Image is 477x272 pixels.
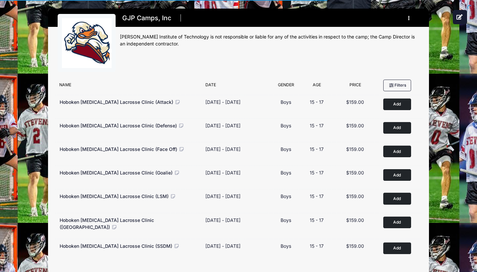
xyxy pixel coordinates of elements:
[346,123,364,128] span: $159.00
[60,170,173,175] span: Hoboken [MEDICAL_DATA] Lacrosse Clinic (Goalie)
[310,170,324,175] span: 15 - 17
[383,146,411,157] button: Add
[333,82,377,91] div: Price
[383,99,411,110] button: Add
[383,193,411,204] button: Add
[310,146,324,152] span: 15 - 17
[205,193,240,200] div: [DATE] - [DATE]
[205,217,240,224] div: [DATE] - [DATE]
[346,170,364,175] span: $159.00
[281,99,291,105] span: Boys
[346,217,364,223] span: $159.00
[60,146,177,152] span: Hoboken [MEDICAL_DATA] Lacrosse Clinic (Face Off)
[205,242,240,249] div: [DATE] - [DATE]
[205,169,240,176] div: [DATE] - [DATE]
[383,122,411,134] button: Add
[383,80,411,91] button: Filters
[346,146,364,152] span: $159.00
[56,82,202,91] div: Name
[281,123,291,128] span: Boys
[271,82,300,91] div: Gender
[205,122,240,129] div: [DATE] - [DATE]
[310,217,324,223] span: 15 - 17
[281,170,291,175] span: Boys
[60,193,169,199] span: Hoboken [MEDICAL_DATA] Lacrosse Clinic (LSM)
[383,169,411,181] button: Add
[346,193,364,199] span: $159.00
[205,99,240,105] div: [DATE] - [DATE]
[60,243,172,249] span: Hoboken [MEDICAL_DATA] Lacrosse Clinic (SSDM)
[281,193,291,199] span: Boys
[346,243,364,249] span: $159.00
[383,217,411,228] button: Add
[310,193,324,199] span: 15 - 17
[310,243,324,249] span: 15 - 17
[202,82,271,91] div: Date
[62,18,112,68] img: logo
[281,146,291,152] span: Boys
[300,82,333,91] div: Age
[60,99,173,105] span: Hoboken [MEDICAL_DATA] Lacrosse Clinic (Attack)
[281,243,291,249] span: Boys
[346,99,364,105] span: $159.00
[383,242,411,254] button: Add
[281,217,291,223] span: Boys
[120,12,173,24] h1: GJP Camps, Inc
[205,146,240,153] div: [DATE] - [DATE]
[60,123,177,128] span: Hoboken [MEDICAL_DATA] Lacrosse Clinic (Defense)
[310,99,324,105] span: 15 - 17
[60,217,154,230] span: Hoboken [MEDICAL_DATA] Lacrosse Clinic ([GEOGRAPHIC_DATA])
[120,34,419,47] div: [PERSON_NAME] Institute of Technology is not responsible or liable for any of the activities in r...
[310,123,324,128] span: 15 - 17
